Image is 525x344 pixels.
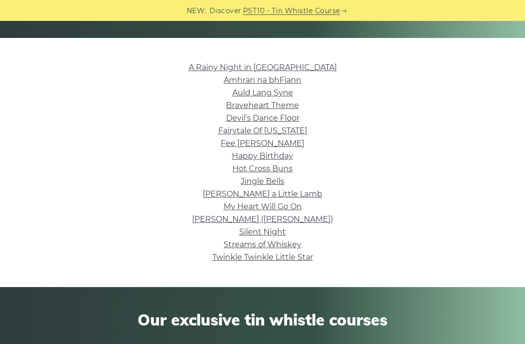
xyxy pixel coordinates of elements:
a: [PERSON_NAME] a Little Lamb [203,190,322,199]
span: NEW: [187,5,207,17]
a: [PERSON_NAME] ([PERSON_NAME]) [192,215,333,224]
a: My Heart Will Go On [224,202,302,212]
a: Streams of Whiskey [224,240,301,250]
span: Our exclusive tin whistle courses [15,311,510,329]
a: A Rainy Night in [GEOGRAPHIC_DATA] [189,63,337,72]
a: Auld Lang Syne [232,89,293,98]
span: Discover [210,5,242,17]
a: Fee [PERSON_NAME] [221,139,304,148]
a: Amhran na bhFiann [224,76,301,85]
a: Jingle Bells [241,177,284,186]
a: Braveheart Theme [226,101,299,110]
a: Devil’s Dance Floor [226,114,299,123]
a: PST10 - Tin Whistle Course [243,5,340,17]
a: Silent Night [239,228,286,237]
a: Fairytale Of [US_STATE] [218,127,307,136]
a: Hot Cross Buns [232,164,293,174]
a: Happy Birthday [232,152,293,161]
a: Twinkle Twinkle Little Star [212,253,313,262]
